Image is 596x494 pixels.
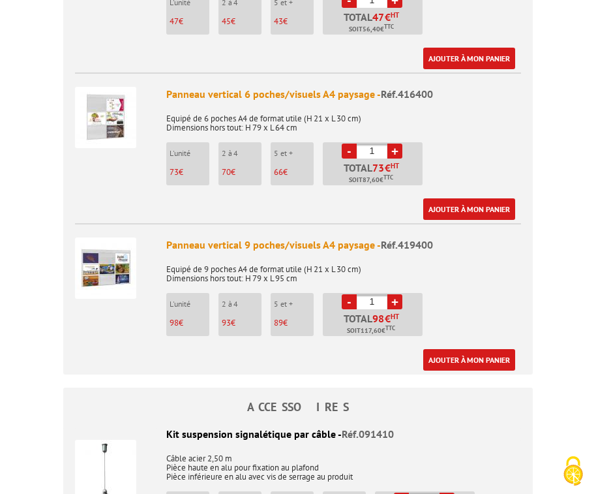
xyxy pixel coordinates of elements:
p: € [222,168,261,177]
a: Ajouter à mon panier [423,48,515,69]
sup: HT [391,312,399,321]
a: + [387,144,402,159]
p: Total [326,162,423,185]
p: Total [326,313,423,336]
sup: TTC [383,174,393,181]
span: 98 [170,317,179,328]
a: - [342,294,357,309]
sup: TTC [385,324,395,332]
span: Réf.091410 [342,427,394,440]
sup: HT [391,10,399,20]
span: 98 [372,313,385,324]
a: - [342,144,357,159]
span: Soit € [349,24,394,35]
p: Equipé de 6 poches A4 de format utile (H 21 x L 30 cm) Dimensions hors tout: H 79 x L 64 cm [166,105,521,132]
p: L'unité [170,149,209,158]
span: 45 [222,16,231,27]
span: 117,60 [361,326,381,336]
div: Panneau vertical 6 poches/visuels A4 paysage - [166,87,521,102]
span: Réf.416400 [381,87,433,100]
sup: TTC [384,23,394,30]
a: Ajouter à mon panier [423,198,515,220]
p: € [274,17,314,26]
sup: HT [391,161,399,170]
span: € [385,313,391,324]
p: Equipé de 9 poches A4 de format utile (H 21 x L 30 cm) Dimensions hors tout: H 79 x L 95 cm [166,256,521,283]
a: Ajouter à mon panier [423,349,515,371]
h4: ACCESSOIRES [63,401,533,414]
p: 5 et + [274,149,314,158]
img: Panneau vertical 9 poches/visuels A4 paysage [75,238,136,299]
span: 87,60 [363,175,380,185]
p: € [274,168,314,177]
span: 93 [222,317,231,328]
img: Panneau vertical 6 poches/visuels A4 paysage [75,87,136,148]
span: 56,40 [363,24,380,35]
p: 2 à 4 [222,300,261,309]
button: Cookies (fenêtre modale) [550,450,596,494]
span: 47 [170,16,179,27]
span: 73 [372,162,385,173]
span: Réf.419400 [381,238,433,251]
span: 66 [274,166,283,178]
p: € [274,318,314,328]
span: 47 [372,12,385,22]
span: € [385,12,391,22]
p: Câble acier 2,50 m Pièce haute en alu pour fixation au plafond Pièce inférieure en alu avec vis d... [75,445,521,482]
p: Total [326,12,423,35]
span: 43 [274,16,283,27]
span: 70 [222,166,231,178]
div: Panneau vertical 9 poches/visuels A4 paysage - [166,238,521,253]
p: € [222,318,261,328]
span: € [385,162,391,173]
p: L'unité [170,300,209,309]
a: + [387,294,402,309]
img: Cookies (fenêtre modale) [557,455,589,487]
div: Kit suspension signalétique par câble - [75,427,521,442]
p: € [170,168,209,177]
span: Soit € [347,326,395,336]
p: 2 à 4 [222,149,261,158]
p: € [222,17,261,26]
p: € [170,17,209,26]
p: 5 et + [274,300,314,309]
span: 73 [170,166,179,178]
span: Soit € [349,175,393,185]
span: 89 [274,317,283,328]
p: € [170,318,209,328]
